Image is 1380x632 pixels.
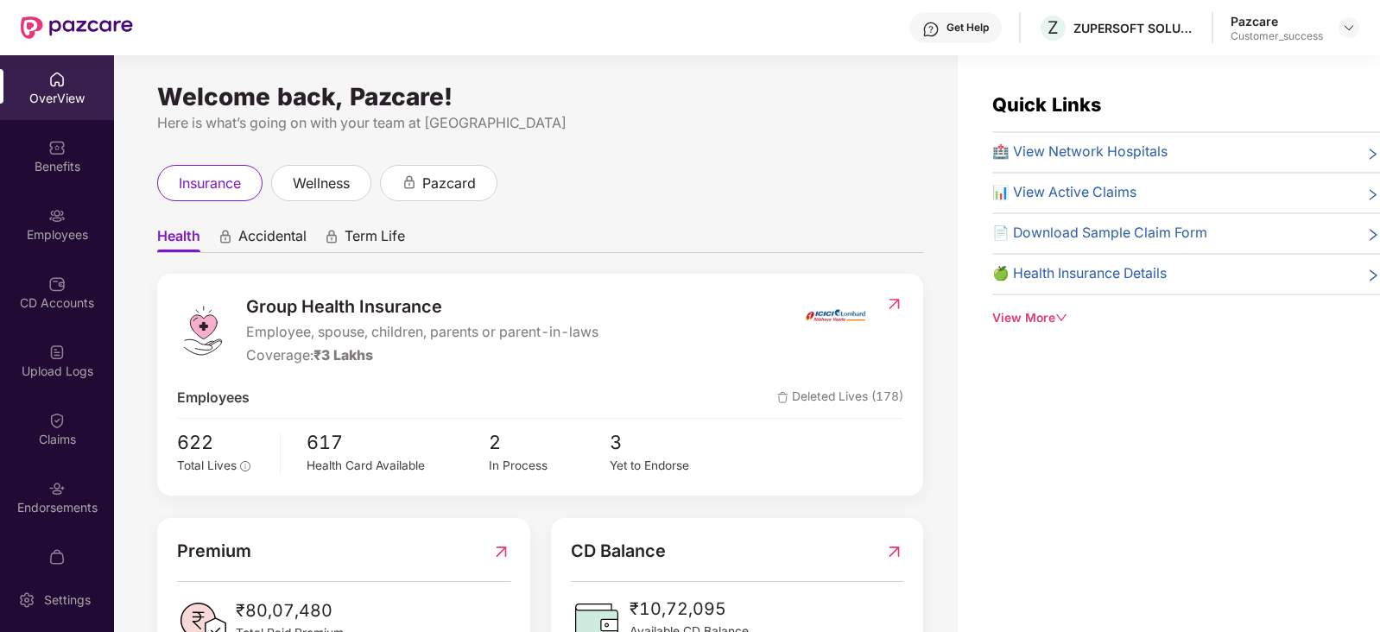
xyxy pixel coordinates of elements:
[1231,29,1323,43] div: Customer_success
[1055,312,1067,324] span: down
[777,388,903,409] span: Deleted Lives (178)
[489,427,610,457] span: 2
[177,388,250,409] span: Employees
[48,548,66,566] img: svg+xml;base64,PHN2ZyBpZD0iTXlfT3JkZXJzIiBkYXRhLW5hbWU9Ik15IE9yZGVycyIgeG1sbnM9Imh0dHA6Ly93d3cudz...
[324,229,339,244] div: animation
[992,263,1167,285] span: 🍏 Health Insurance Details
[992,182,1136,204] span: 📊 View Active Claims
[307,457,488,476] div: Health Card Available
[1048,17,1059,38] span: Z
[992,142,1168,163] span: 🏥 View Network Hospitals
[422,173,476,194] span: pazcard
[610,427,731,457] span: 3
[48,480,66,497] img: svg+xml;base64,PHN2ZyBpZD0iRW5kb3JzZW1lbnRzIiB4bWxucz0iaHR0cDovL3d3dy53My5vcmcvMjAwMC9zdmciIHdpZH...
[177,305,229,357] img: logo
[489,457,610,476] div: In Process
[48,139,66,156] img: svg+xml;base64,PHN2ZyBpZD0iQmVuZWZpdHMiIHhtbG5zPSJodHRwOi8vd3d3LnczLm9yZy8yMDAwL3N2ZyIgd2lkdGg9Ij...
[610,457,731,476] div: Yet to Endorse
[1073,20,1194,36] div: ZUPERSOFT SOLUTIONS PRIVATE LIMITED
[157,112,923,134] div: Here is what’s going on with your team at [GEOGRAPHIC_DATA]
[630,596,749,623] span: ₹10,72,095
[885,538,903,565] img: RedirectIcon
[177,538,251,565] span: Premium
[313,347,373,363] span: ₹3 Lakhs
[1366,145,1380,163] span: right
[777,392,788,403] img: deleteIcon
[157,227,200,252] span: Health
[293,173,350,194] span: wellness
[218,229,233,244] div: animation
[992,309,1380,328] div: View More
[179,173,241,194] span: insurance
[246,294,598,320] span: Group Health Insurance
[402,174,417,190] div: animation
[492,538,510,565] img: RedirectIcon
[571,538,666,565] span: CD Balance
[18,591,35,609] img: svg+xml;base64,PHN2ZyBpZD0iU2V0dGluZy0yMHgyMCIgeG1sbnM9Imh0dHA6Ly93d3cudzMub3JnLzIwMDAvc3ZnIiB3aW...
[48,344,66,361] img: svg+xml;base64,PHN2ZyBpZD0iVXBsb2FkX0xvZ3MiIGRhdGEtbmFtZT0iVXBsb2FkIExvZ3MiIHhtbG5zPSJodHRwOi8vd3...
[48,275,66,293] img: svg+xml;base64,PHN2ZyBpZD0iQ0RfQWNjb3VudHMiIGRhdGEtbmFtZT0iQ0QgQWNjb3VudHMiIHhtbG5zPSJodHRwOi8vd3...
[236,597,344,624] span: ₹80,07,480
[48,71,66,88] img: svg+xml;base64,PHN2ZyBpZD0iSG9tZSIgeG1sbnM9Imh0dHA6Ly93d3cudzMub3JnLzIwMDAvc3ZnIiB3aWR0aD0iMjAiIG...
[992,93,1101,116] span: Quick Links
[240,461,250,471] span: info-circle
[1342,21,1356,35] img: svg+xml;base64,PHN2ZyBpZD0iRHJvcGRvd24tMzJ4MzIiIHhtbG5zPSJodHRwOi8vd3d3LnczLm9yZy8yMDAwL3N2ZyIgd2...
[48,207,66,224] img: svg+xml;base64,PHN2ZyBpZD0iRW1wbG95ZWVzIiB4bWxucz0iaHR0cDovL3d3dy53My5vcmcvMjAwMC9zdmciIHdpZHRoPS...
[246,322,598,344] span: Employee, spouse, children, parents or parent-in-laws
[885,295,903,313] img: RedirectIcon
[992,223,1207,244] span: 📄 Download Sample Claim Form
[1366,226,1380,244] span: right
[48,412,66,429] img: svg+xml;base64,PHN2ZyBpZD0iQ2xhaW0iIHhtbG5zPSJodHRwOi8vd3d3LnczLm9yZy8yMDAwL3N2ZyIgd2lkdGg9IjIwIi...
[39,591,96,609] div: Settings
[803,294,868,337] img: insurerIcon
[946,21,989,35] div: Get Help
[177,427,268,457] span: 622
[922,21,940,38] img: svg+xml;base64,PHN2ZyBpZD0iSGVscC0zMngzMiIgeG1sbnM9Imh0dHA6Ly93d3cudzMub3JnLzIwMDAvc3ZnIiB3aWR0aD...
[246,345,598,367] div: Coverage:
[1366,186,1380,204] span: right
[21,16,133,39] img: New Pazcare Logo
[1231,13,1323,29] div: Pazcare
[307,427,488,457] span: 617
[238,227,307,252] span: Accidental
[345,227,405,252] span: Term Life
[177,458,237,472] span: Total Lives
[157,90,923,104] div: Welcome back, Pazcare!
[1366,267,1380,285] span: right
